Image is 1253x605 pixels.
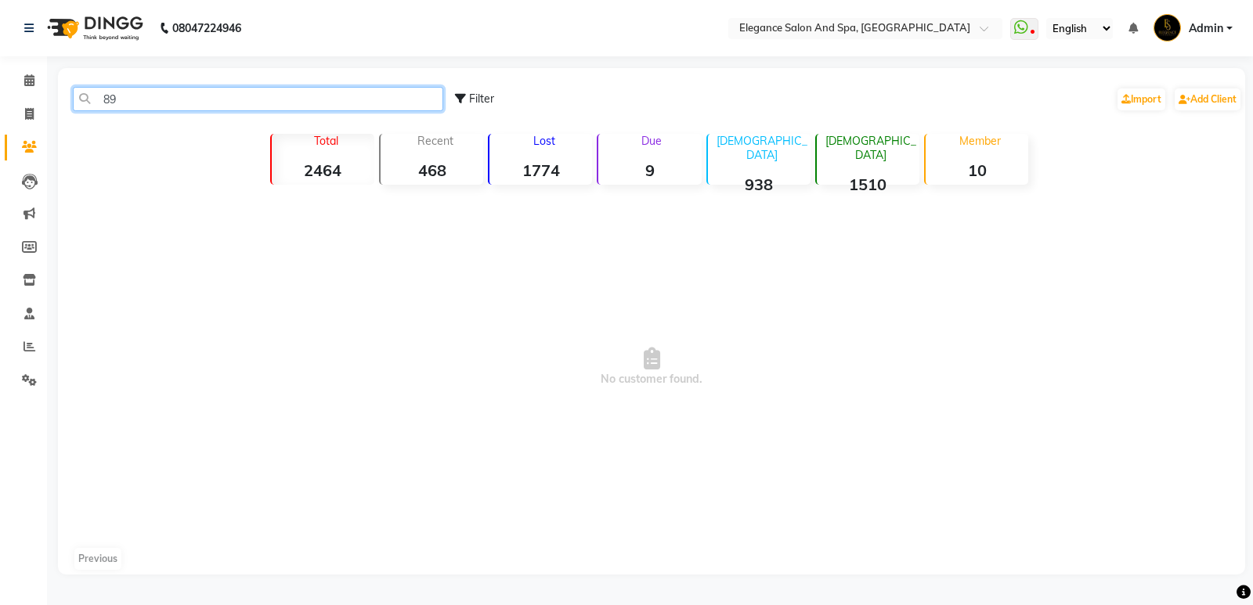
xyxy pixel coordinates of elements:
b: 08047224946 [172,6,241,50]
a: Add Client [1175,88,1240,110]
input: Search by Name/Mobile/Email/Code [73,87,443,111]
img: logo [40,6,147,50]
p: Lost [496,134,592,148]
a: Import [1118,88,1165,110]
strong: 9 [598,160,701,180]
strong: 938 [708,175,811,194]
p: Due [601,134,701,148]
p: [DEMOGRAPHIC_DATA] [823,134,919,162]
p: Member [932,134,1028,148]
strong: 468 [381,160,483,180]
p: Recent [387,134,483,148]
span: No customer found. [58,191,1245,543]
span: Admin [1189,20,1223,37]
span: Filter [469,92,494,106]
p: Total [278,134,374,148]
strong: 1510 [817,175,919,194]
strong: 1774 [489,160,592,180]
img: Admin [1154,14,1181,41]
strong: 2464 [272,160,374,180]
p: [DEMOGRAPHIC_DATA] [714,134,811,162]
strong: 10 [926,160,1028,180]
